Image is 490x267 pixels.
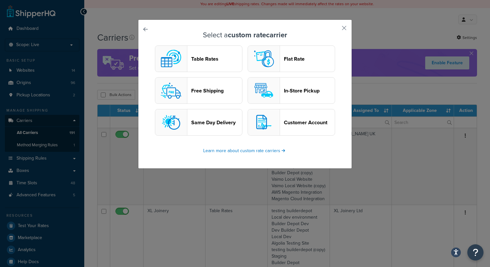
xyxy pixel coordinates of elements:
img: customerAccount logo [251,109,277,135]
img: pickup logo [251,78,277,103]
a: Learn more about custom rate carriers [203,147,287,154]
button: sameday logoSame Day Delivery [155,109,242,136]
header: Free Shipping [191,88,242,94]
img: sameday logo [158,109,184,135]
h3: Select a [155,31,335,39]
header: In-Store Pickup [284,88,335,94]
button: free logoFree Shipping [155,77,242,104]
header: Same Day Delivery [191,119,242,126]
button: pickup logoIn-Store Pickup [248,77,335,104]
button: custom logoTable Rates [155,45,242,72]
header: Flat Rate [284,56,335,62]
header: Customer Account [284,119,335,126]
img: custom logo [158,46,184,72]
button: flat logoFlat Rate [248,45,335,72]
img: flat logo [251,46,277,72]
header: Table Rates [191,56,242,62]
img: free logo [158,78,184,103]
button: Open Resource Center [467,244,484,261]
strong: custom rate carrier [228,30,287,40]
button: customerAccount logoCustomer Account [248,109,335,136]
